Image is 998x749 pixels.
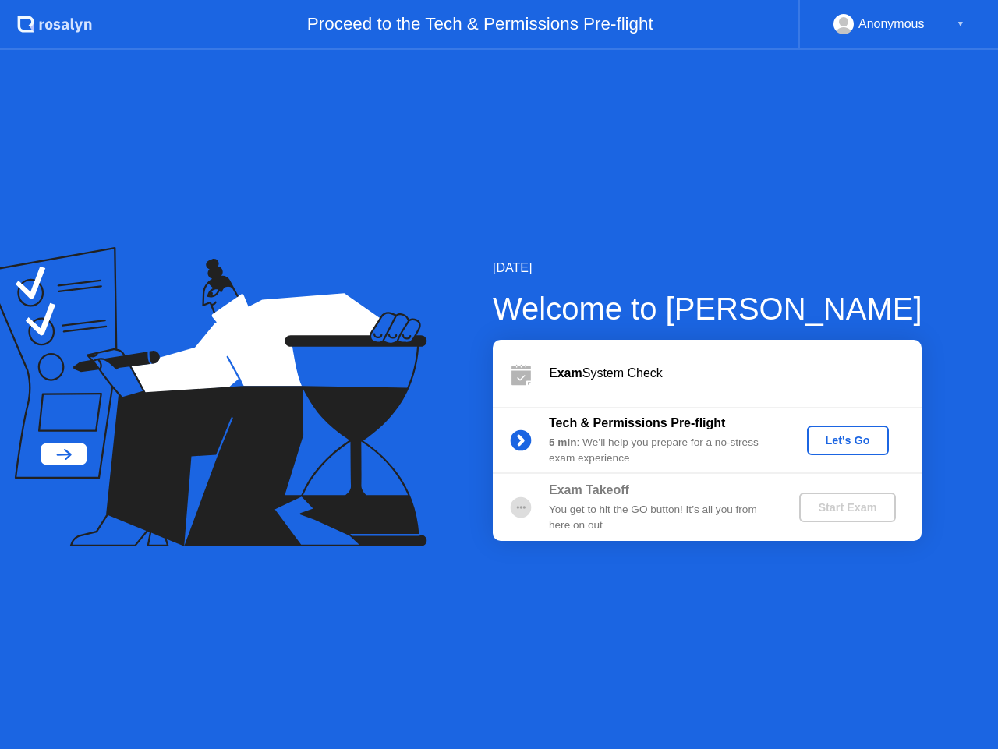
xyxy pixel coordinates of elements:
[799,493,895,522] button: Start Exam
[549,364,922,383] div: System Check
[813,434,883,447] div: Let's Go
[549,416,725,429] b: Tech & Permissions Pre-flight
[493,285,922,332] div: Welcome to [PERSON_NAME]
[493,259,922,277] div: [DATE]
[549,436,577,448] b: 5 min
[549,435,773,467] div: : We’ll help you prepare for a no-stress exam experience
[549,502,773,534] div: You get to hit the GO button! It’s all you from here on out
[805,501,889,514] div: Start Exam
[807,426,889,455] button: Let's Go
[957,14,964,34] div: ▼
[549,366,582,380] b: Exam
[858,14,925,34] div: Anonymous
[549,483,629,496] b: Exam Takeoff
